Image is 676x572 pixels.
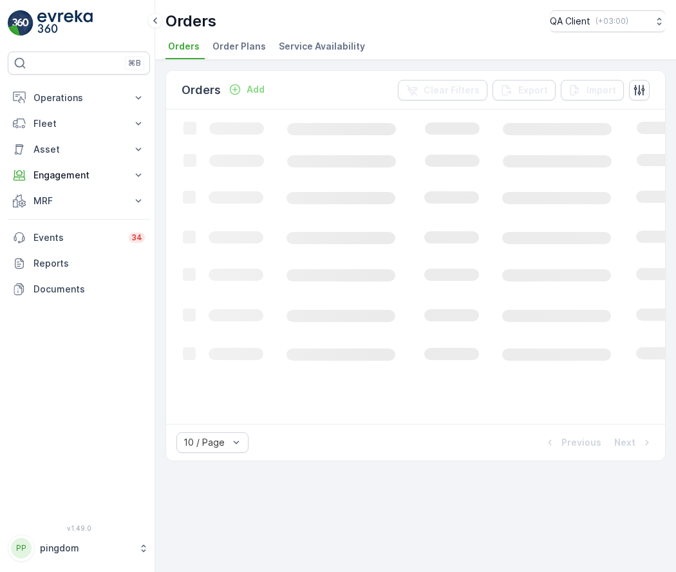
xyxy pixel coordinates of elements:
p: Engagement [33,169,124,182]
p: Next [614,436,635,449]
p: Add [247,83,265,96]
span: Orders [168,40,200,53]
p: Documents [33,283,145,296]
button: Engagement [8,162,150,188]
button: Fleet [8,111,150,137]
p: ( +03:00 ) [596,16,628,26]
p: MRF [33,195,124,207]
img: logo_light-DOdMpM7g.png [37,10,93,36]
p: Operations [33,91,124,104]
p: Fleet [33,117,124,130]
span: Order Plans [212,40,266,53]
button: Previous [542,435,603,450]
p: Clear Filters [424,84,480,97]
button: Clear Filters [398,80,487,100]
p: Import [587,84,616,97]
p: pingdom [40,542,132,555]
a: Events34 [8,225,150,251]
button: Operations [8,85,150,111]
button: PPpingdom [8,535,150,562]
button: QA Client(+03:00) [550,10,666,32]
p: Reports [33,257,145,270]
a: Documents [8,276,150,302]
button: Import [561,80,624,100]
p: 34 [131,233,142,243]
p: ⌘B [128,58,141,68]
button: Add [223,82,270,97]
p: Orders [165,11,216,32]
p: Export [518,84,548,97]
button: Export [493,80,556,100]
span: Service Availability [279,40,365,53]
p: Orders [182,81,221,99]
a: Reports [8,251,150,276]
div: PP [11,538,32,558]
p: Previous [561,436,601,449]
button: Next [613,435,655,450]
p: Asset [33,143,124,156]
span: v 1.49.0 [8,524,150,532]
p: QA Client [550,15,590,28]
p: Events [33,231,121,244]
button: MRF [8,188,150,214]
img: logo [8,10,33,36]
button: Asset [8,137,150,162]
